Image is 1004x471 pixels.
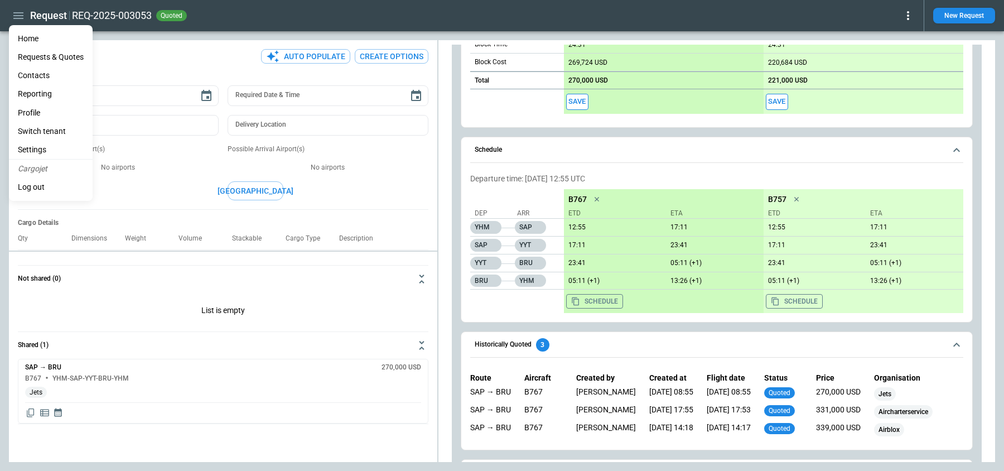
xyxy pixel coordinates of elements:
[9,104,93,122] a: Profile
[9,66,93,85] a: Contacts
[9,85,93,103] a: Reporting
[9,122,93,141] li: Switch tenant
[9,141,93,159] a: Settings
[9,178,93,196] li: Log out
[9,48,93,66] a: Requests & Quotes
[9,160,93,178] li: Cargojet
[9,30,93,48] a: Home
